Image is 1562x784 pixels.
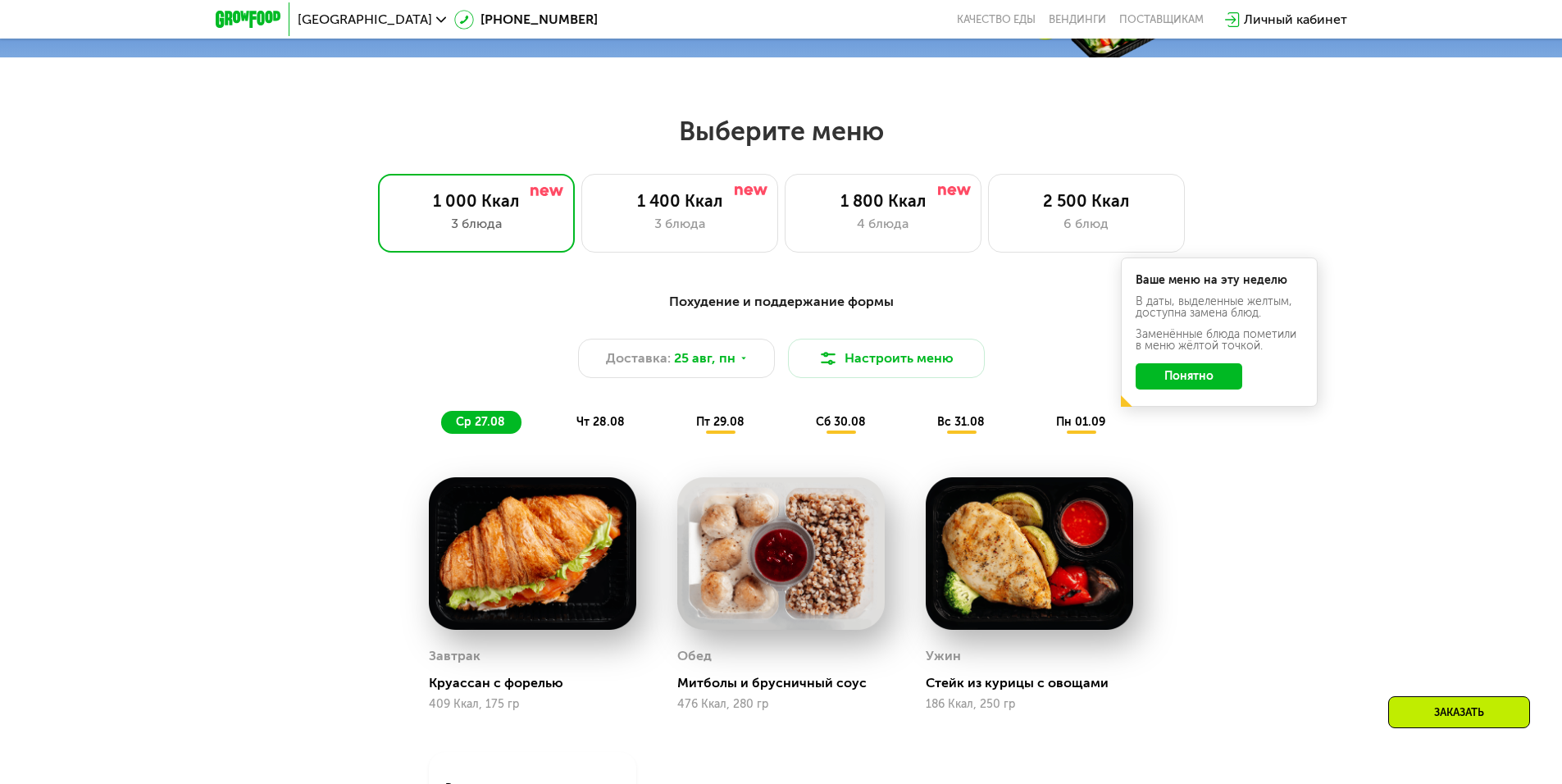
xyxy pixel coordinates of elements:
[677,698,885,711] div: 476 Ккал, 280 гр
[454,10,598,30] a: [PHONE_NUMBER]
[395,191,558,211] div: 1 000 Ккал
[937,415,985,429] span: вс 31.08
[926,675,1146,691] div: Стейк из курицы с овощами
[1056,415,1105,429] span: пн 01.09
[677,675,898,691] div: Митболы и брусничный соус
[816,415,866,429] span: сб 30.08
[1136,363,1242,390] button: Понятно
[429,698,636,711] div: 409 Ккал, 175 гр
[1136,296,1303,319] div: В даты, выделенные желтым, доступна замена блюд.
[788,339,985,378] button: Настроить меню
[296,292,1267,312] div: Похудение и поддержание формы
[674,349,735,368] span: 25 авг, пн
[926,698,1133,711] div: 186 Ккал, 250 гр
[802,214,964,234] div: 4 блюда
[576,415,625,429] span: чт 28.08
[599,214,761,234] div: 3 блюда
[677,644,712,668] div: Обед
[395,214,558,234] div: 3 блюда
[957,13,1036,26] a: Качество еды
[456,415,505,429] span: ср 27.08
[1388,696,1530,728] div: Заказать
[1136,275,1303,286] div: Ваше меню на эту неделю
[52,115,1510,148] h2: Выберите меню
[1119,13,1204,26] div: поставщикам
[1136,329,1303,352] div: Заменённые блюда пометили в меню жёлтой точкой.
[696,415,745,429] span: пт 29.08
[1049,13,1106,26] a: Вендинги
[926,644,961,668] div: Ужин
[1005,214,1168,234] div: 6 блюд
[429,675,649,691] div: Круассан с форелью
[606,349,671,368] span: Доставка:
[599,191,761,211] div: 1 400 Ккал
[429,644,480,668] div: Завтрак
[802,191,964,211] div: 1 800 Ккал
[298,13,432,26] span: [GEOGRAPHIC_DATA]
[1244,10,1347,30] div: Личный кабинет
[1005,191,1168,211] div: 2 500 Ккал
